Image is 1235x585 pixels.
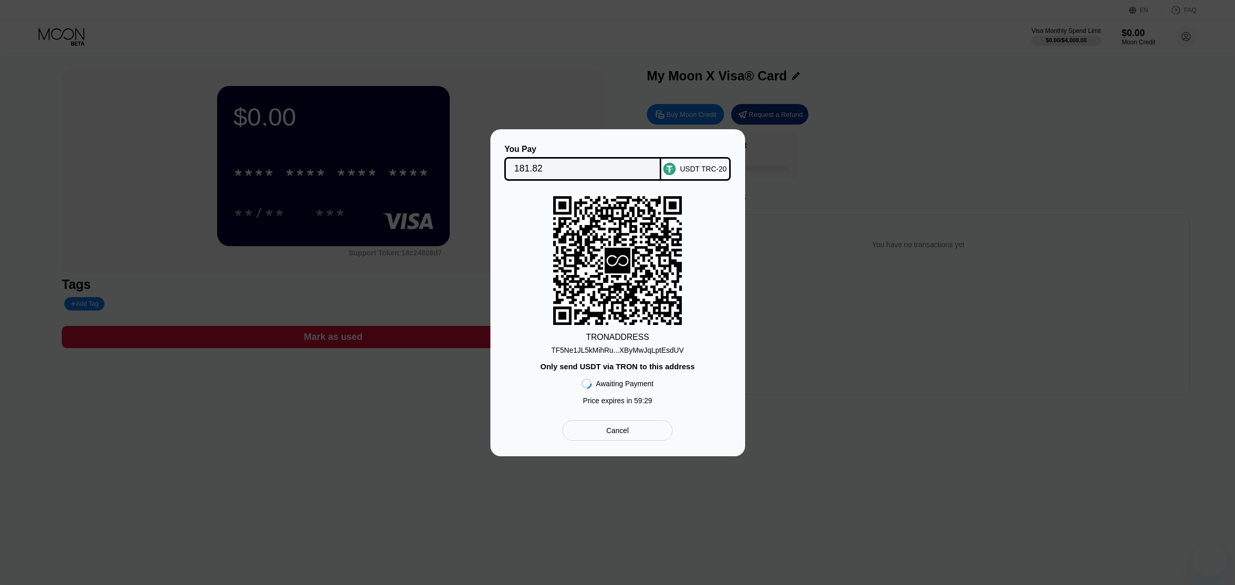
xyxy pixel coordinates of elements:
div: Only send USDT via TRON to this address [540,362,695,371]
div: TRON ADDRESS [586,333,649,342]
span: 59 : 29 [634,397,652,405]
div: Price expires in [583,397,652,405]
div: Cancel [562,420,672,441]
div: Cancel [606,426,629,435]
div: You Pay [504,145,661,154]
div: TF5Ne1JL5kMihRu...XByMwJqLptEsdUV [551,342,684,354]
div: Awaiting Payment [596,380,654,388]
div: TF5Ne1JL5kMihRu...XByMwJqLptEsdUV [551,346,684,354]
iframe: Button to launch messaging window [1194,544,1227,577]
div: USDT TRC-20 [680,165,727,173]
div: You PayUSDT TRC-20 [506,145,730,181]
